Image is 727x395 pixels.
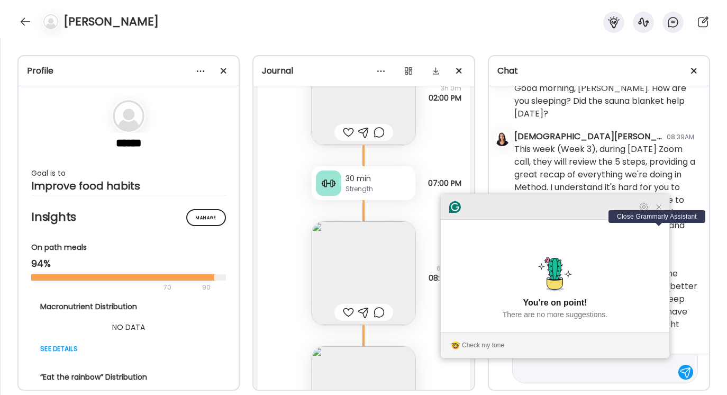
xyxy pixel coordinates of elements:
div: 30 min [346,173,411,184]
div: “Eat the rainbow” Distribution [40,372,217,383]
img: images%2F34M9xvfC7VOFbuVuzn79gX2qEI22%2FL10ccinL2A8aJqFNk2K8%2F6FmRkv4yfnf6WeGWniJT_240 [312,221,415,325]
div: Chat [497,65,701,77]
h4: [PERSON_NAME] [63,13,159,30]
div: 08:39AM [667,132,694,142]
div: Profile [27,65,230,77]
div: This week (Week 3), during [DATE] Zoom call, they will review the 5 steps, providing a great reca... [514,143,701,245]
img: bg-avatar-default.svg [43,14,58,29]
span: 02:00 PM [429,93,461,103]
span: 6h 20m [429,264,461,273]
span: 08:20 PM [429,273,461,283]
span: 3h 0m [429,84,461,93]
div: Improve food habits [31,179,226,192]
div: Manage [186,209,226,226]
img: avatars%2FmcUjd6cqKYdgkG45clkwT2qudZq2 [495,131,510,146]
div: On path meals [31,242,226,253]
span: 07:00 PM [428,178,461,188]
h2: Insights [31,209,226,225]
div: 90 [201,281,212,294]
div: NO DATA [40,321,217,334]
div: [DEMOGRAPHIC_DATA][PERSON_NAME] [514,130,662,143]
div: 94% [31,257,226,270]
div: Strength [346,184,411,194]
div: Goal is to [31,167,226,179]
div: Good morning, [PERSON_NAME]. How are you sleeping? Did the sauna blanket help [DATE]? [514,82,701,120]
div: Journal [262,65,465,77]
img: images%2F34M9xvfC7VOFbuVuzn79gX2qEI22%2Fvtnp4wxaNUctbwXDxqv5%2F9xP1vgOKoWT5M7pXTjqi_240 [312,41,415,145]
div: 70 [31,281,199,294]
div: Macronutrient Distribution [40,301,217,312]
img: bg-avatar-default.svg [113,100,144,132]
